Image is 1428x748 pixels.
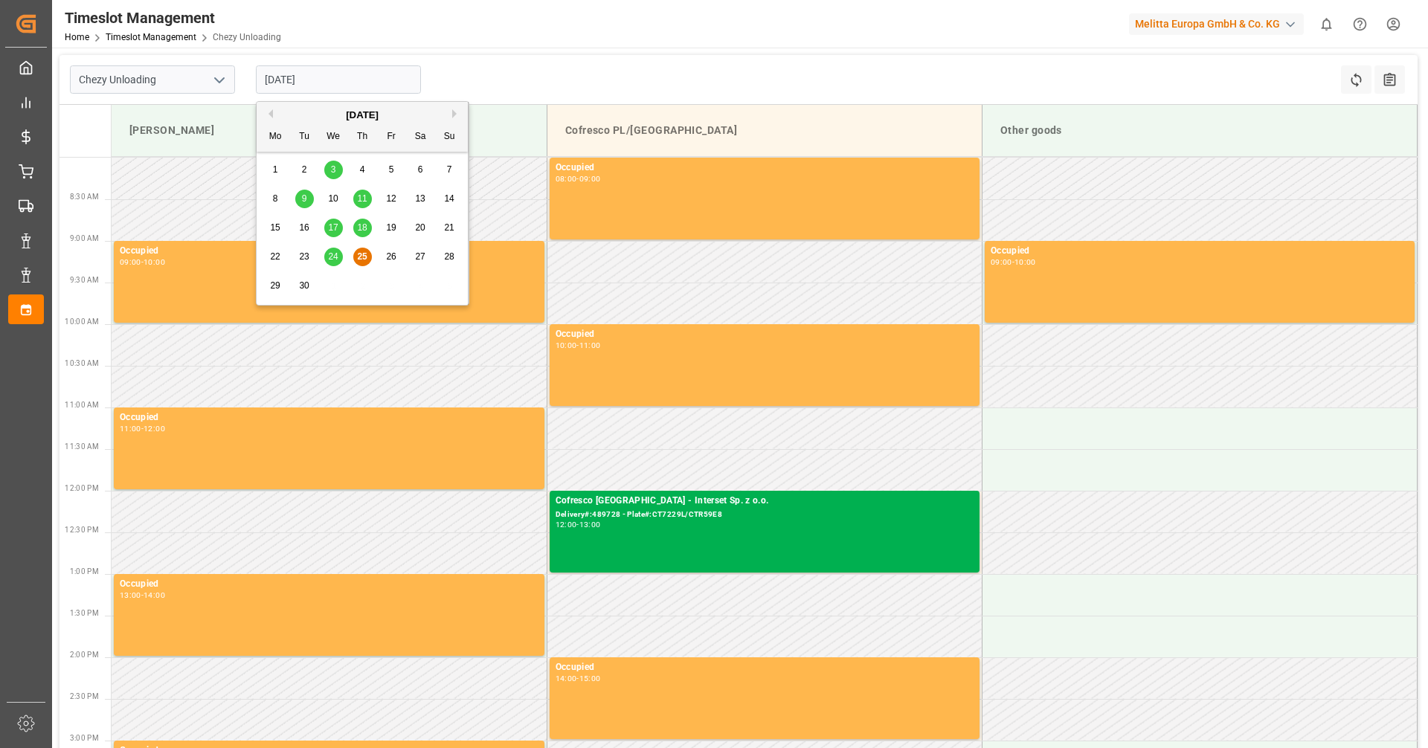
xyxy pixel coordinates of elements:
[70,567,99,575] span: 1:00 PM
[324,248,343,266] div: Choose Wednesday, September 24th, 2025
[556,660,974,675] div: Occupied
[70,692,99,700] span: 2:30 PM
[328,222,338,233] span: 17
[273,193,278,204] span: 8
[257,108,468,123] div: [DATE]
[444,222,454,233] span: 21
[576,521,579,528] div: -
[440,219,459,237] div: Choose Sunday, September 21st, 2025
[1343,7,1377,41] button: Help Center
[70,193,99,201] span: 8:30 AM
[444,251,454,262] span: 28
[418,164,423,175] span: 6
[411,190,430,208] div: Choose Saturday, September 13th, 2025
[266,277,285,295] div: Choose Monday, September 29th, 2025
[556,494,974,509] div: Cofresco [GEOGRAPHIC_DATA] - Interset Sp. z o.o.
[411,128,430,146] div: Sa
[324,161,343,179] div: Choose Wednesday, September 3rd, 2025
[556,161,974,175] div: Occupied
[144,425,165,432] div: 12:00
[353,128,372,146] div: Th
[440,128,459,146] div: Su
[270,280,280,291] span: 29
[266,190,285,208] div: Choose Monday, September 8th, 2025
[295,219,314,237] div: Choose Tuesday, September 16th, 2025
[556,342,577,349] div: 10:00
[386,251,396,262] span: 26
[382,248,401,266] div: Choose Friday, September 26th, 2025
[65,401,99,409] span: 11:00 AM
[120,592,141,599] div: 13:00
[123,117,535,144] div: [PERSON_NAME]
[579,175,601,182] div: 09:00
[324,128,343,146] div: We
[120,410,538,425] div: Occupied
[440,248,459,266] div: Choose Sunday, September 28th, 2025
[299,222,309,233] span: 16
[382,190,401,208] div: Choose Friday, September 12th, 2025
[415,222,425,233] span: 20
[65,317,99,326] span: 10:00 AM
[141,425,144,432] div: -
[266,128,285,146] div: Mo
[70,734,99,742] span: 3:00 PM
[559,117,970,144] div: Cofresco PL/[GEOGRAPHIC_DATA]
[65,359,99,367] span: 10:30 AM
[440,161,459,179] div: Choose Sunday, September 7th, 2025
[579,675,601,682] div: 15:00
[444,193,454,204] span: 14
[266,161,285,179] div: Choose Monday, September 1st, 2025
[994,117,1405,144] div: Other goods
[360,164,365,175] span: 4
[70,65,235,94] input: Type to search/select
[328,251,338,262] span: 24
[357,222,367,233] span: 18
[273,164,278,175] span: 1
[120,244,538,259] div: Occupied
[382,161,401,179] div: Choose Friday, September 5th, 2025
[556,675,577,682] div: 14:00
[120,425,141,432] div: 11:00
[579,521,601,528] div: 13:00
[353,219,372,237] div: Choose Thursday, September 18th, 2025
[144,259,165,265] div: 10:00
[65,526,99,534] span: 12:30 PM
[295,190,314,208] div: Choose Tuesday, September 9th, 2025
[991,259,1012,265] div: 09:00
[70,276,99,284] span: 9:30 AM
[452,109,461,118] button: Next Month
[556,327,974,342] div: Occupied
[299,280,309,291] span: 30
[411,219,430,237] div: Choose Saturday, September 20th, 2025
[353,248,372,266] div: Choose Thursday, September 25th, 2025
[261,155,464,300] div: month 2025-09
[556,521,577,528] div: 12:00
[106,32,196,42] a: Timeslot Management
[576,342,579,349] div: -
[70,651,99,659] span: 2:00 PM
[556,509,974,521] div: Delivery#:489728 - Plate#:CT7229L/CTR59E8
[324,190,343,208] div: Choose Wednesday, September 10th, 2025
[270,222,280,233] span: 15
[386,222,396,233] span: 19
[324,219,343,237] div: Choose Wednesday, September 17th, 2025
[353,161,372,179] div: Choose Thursday, September 4th, 2025
[295,277,314,295] div: Choose Tuesday, September 30th, 2025
[1310,7,1343,41] button: show 0 new notifications
[353,190,372,208] div: Choose Thursday, September 11th, 2025
[411,248,430,266] div: Choose Saturday, September 27th, 2025
[120,259,141,265] div: 09:00
[295,248,314,266] div: Choose Tuesday, September 23rd, 2025
[576,675,579,682] div: -
[299,251,309,262] span: 23
[411,161,430,179] div: Choose Saturday, September 6th, 2025
[65,442,99,451] span: 11:30 AM
[1014,259,1036,265] div: 10:00
[556,175,577,182] div: 08:00
[382,128,401,146] div: Fr
[270,251,280,262] span: 22
[331,164,336,175] span: 3
[65,7,281,29] div: Timeslot Management
[1129,13,1304,35] div: Melitta Europa GmbH & Co. KG
[65,32,89,42] a: Home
